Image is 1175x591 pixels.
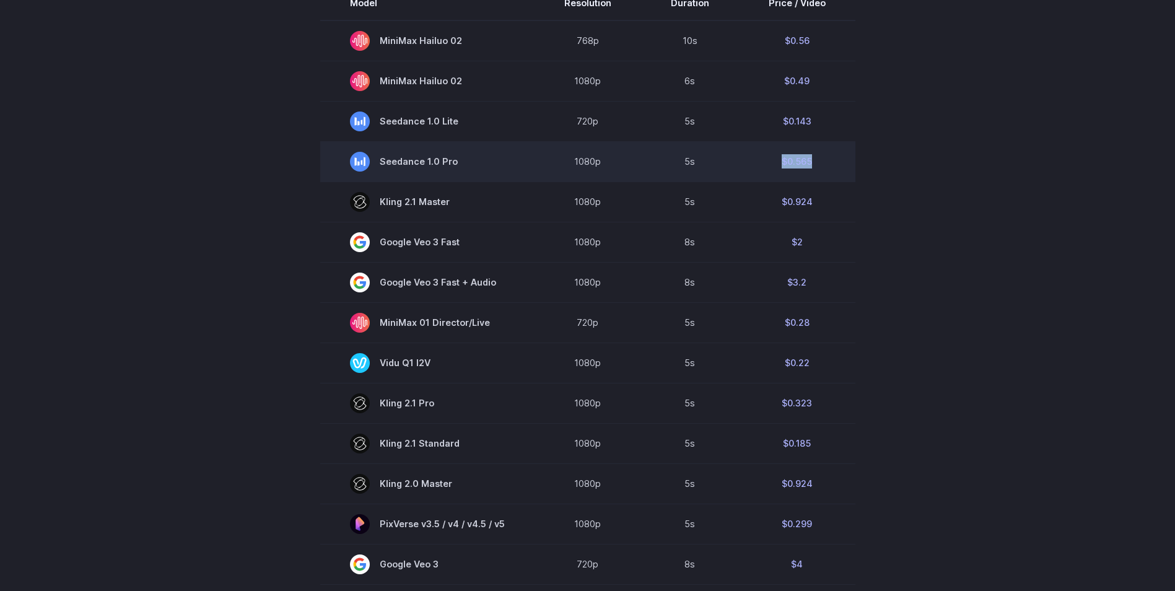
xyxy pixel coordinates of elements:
[641,343,739,383] td: 5s
[350,514,505,534] span: PixVerse v3.5 / v4 / v4.5 / v5
[641,302,739,343] td: 5s
[641,101,739,141] td: 5s
[350,434,505,453] span: Kling 2.1 Standard
[641,262,739,302] td: 8s
[350,353,505,373] span: Vidu Q1 I2V
[641,141,739,182] td: 5s
[641,61,739,101] td: 6s
[535,61,641,101] td: 1080p
[350,313,505,333] span: MiniMax 01 Director/Live
[641,463,739,504] td: 5s
[641,20,739,61] td: 10s
[739,182,855,222] td: $0.924
[535,423,641,463] td: 1080p
[739,101,855,141] td: $0.143
[535,262,641,302] td: 1080p
[535,182,641,222] td: 1080p
[641,504,739,544] td: 5s
[739,423,855,463] td: $0.185
[739,544,855,584] td: $4
[535,343,641,383] td: 1080p
[641,222,739,262] td: 8s
[350,112,505,131] span: Seedance 1.0 Lite
[535,302,641,343] td: 720p
[350,474,505,494] span: Kling 2.0 Master
[739,20,855,61] td: $0.56
[739,463,855,504] td: $0.924
[535,222,641,262] td: 1080p
[535,463,641,504] td: 1080p
[350,192,505,212] span: Kling 2.1 Master
[350,393,505,413] span: Kling 2.1 Pro
[739,141,855,182] td: $0.565
[641,544,739,584] td: 8s
[350,273,505,292] span: Google Veo 3 Fast + Audio
[739,343,855,383] td: $0.22
[641,423,739,463] td: 5s
[641,182,739,222] td: 5s
[535,544,641,584] td: 720p
[350,71,505,91] span: MiniMax Hailuo 02
[535,141,641,182] td: 1080p
[350,152,505,172] span: Seedance 1.0 Pro
[350,232,505,252] span: Google Veo 3 Fast
[350,554,505,574] span: Google Veo 3
[739,222,855,262] td: $2
[535,101,641,141] td: 720p
[641,383,739,423] td: 5s
[739,504,855,544] td: $0.299
[350,31,505,51] span: MiniMax Hailuo 02
[535,20,641,61] td: 768p
[535,504,641,544] td: 1080p
[739,383,855,423] td: $0.323
[535,383,641,423] td: 1080p
[739,262,855,302] td: $3.2
[739,302,855,343] td: $0.28
[739,61,855,101] td: $0.49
